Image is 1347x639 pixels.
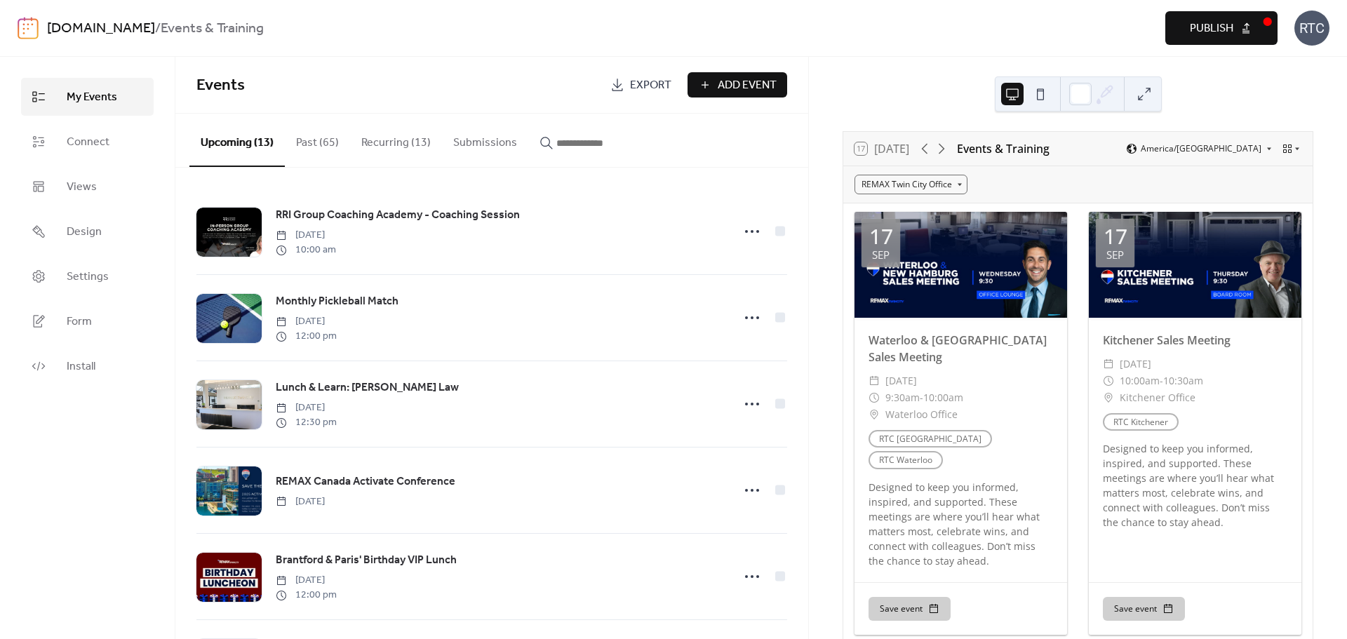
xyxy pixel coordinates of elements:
span: Publish [1190,20,1233,37]
span: - [920,389,923,406]
div: Sep [1106,250,1124,260]
div: 17 [1104,226,1127,247]
span: Settings [67,269,109,285]
a: [DOMAIN_NAME] [47,15,155,42]
div: Waterloo & [GEOGRAPHIC_DATA] Sales Meeting [855,332,1067,365]
a: Connect [21,123,154,161]
button: Save event [1103,597,1185,621]
div: Events & Training [957,140,1050,157]
span: REMAX Canada Activate Conference [276,473,455,490]
span: Form [67,314,92,330]
img: logo [18,17,39,39]
span: [DATE] [276,495,325,509]
span: 12:30 pm [276,415,337,430]
div: Designed to keep you informed, inspired, and supported. These meetings are where you’ll hear what... [1089,441,1301,530]
div: ​ [869,406,880,423]
div: Kitchener Sales Meeting [1089,332,1301,349]
span: [DATE] [1120,356,1151,372]
span: Views [67,179,97,196]
b: Events & Training [161,15,264,42]
a: RRI Group Coaching Academy - Coaching Session [276,206,520,224]
span: RRI Group Coaching Academy - Coaching Session [276,207,520,224]
span: Install [67,358,95,375]
span: Brantford & Paris' Birthday VIP Lunch [276,552,457,569]
span: [DATE] [276,401,337,415]
div: ​ [1103,356,1114,372]
span: Add Event [718,77,777,94]
span: Design [67,224,102,241]
a: Lunch & Learn: [PERSON_NAME] Law [276,379,459,397]
span: Connect [67,134,109,151]
span: Lunch & Learn: [PERSON_NAME] Law [276,379,459,396]
div: ​ [1103,372,1114,389]
span: [DATE] [276,314,337,329]
div: ​ [869,372,880,389]
div: ​ [1103,389,1114,406]
button: Save event [869,597,951,621]
button: Submissions [442,114,528,166]
a: Views [21,168,154,206]
span: Monthly Pickleball Match [276,293,398,310]
span: 10:00am [923,389,963,406]
span: 10:30am [1163,372,1203,389]
a: Brantford & Paris' Birthday VIP Lunch [276,551,457,570]
span: 9:30am [885,389,920,406]
div: ​ [869,389,880,406]
div: 17 [869,226,893,247]
span: 10:00am [1120,372,1160,389]
span: Events [196,70,245,101]
a: Export [600,72,682,97]
a: Design [21,213,154,250]
span: 12:00 pm [276,588,337,603]
button: Add Event [688,72,787,97]
a: REMAX Canada Activate Conference [276,473,455,491]
span: [DATE] [276,228,336,243]
span: My Events [67,89,117,106]
button: Recurring (13) [350,114,442,166]
span: - [1160,372,1163,389]
span: Waterloo Office [885,406,958,423]
div: Sep [872,250,890,260]
div: Designed to keep you informed, inspired, and supported. These meetings are where you’ll hear what... [855,480,1067,568]
a: Monthly Pickleball Match [276,292,398,311]
button: Upcoming (13) [189,114,285,167]
span: 10:00 am [276,243,336,257]
span: America/[GEOGRAPHIC_DATA] [1141,144,1261,153]
span: Kitchener Office [1120,389,1195,406]
a: Install [21,347,154,385]
span: Export [630,77,671,94]
div: RTC [1294,11,1329,46]
span: [DATE] [885,372,917,389]
button: Past (65) [285,114,350,166]
span: 12:00 pm [276,329,337,344]
b: / [155,15,161,42]
button: Publish [1165,11,1278,45]
a: Settings [21,257,154,295]
span: [DATE] [276,573,337,588]
a: Form [21,302,154,340]
a: My Events [21,78,154,116]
